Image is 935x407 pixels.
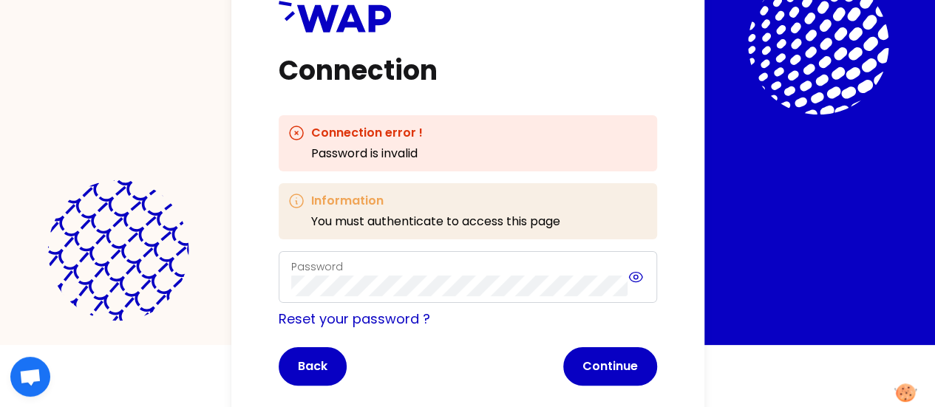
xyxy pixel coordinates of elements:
[291,259,343,274] label: Password
[311,192,560,210] h3: Information
[311,124,423,142] h3: Connection error !
[279,347,347,386] button: Back
[311,213,560,230] p: You must authenticate to access this page
[10,357,50,397] div: Open chat
[311,145,423,163] p: Password is invalid
[279,56,657,86] h1: Connection
[563,347,657,386] button: Continue
[279,309,430,328] a: Reset your password ?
